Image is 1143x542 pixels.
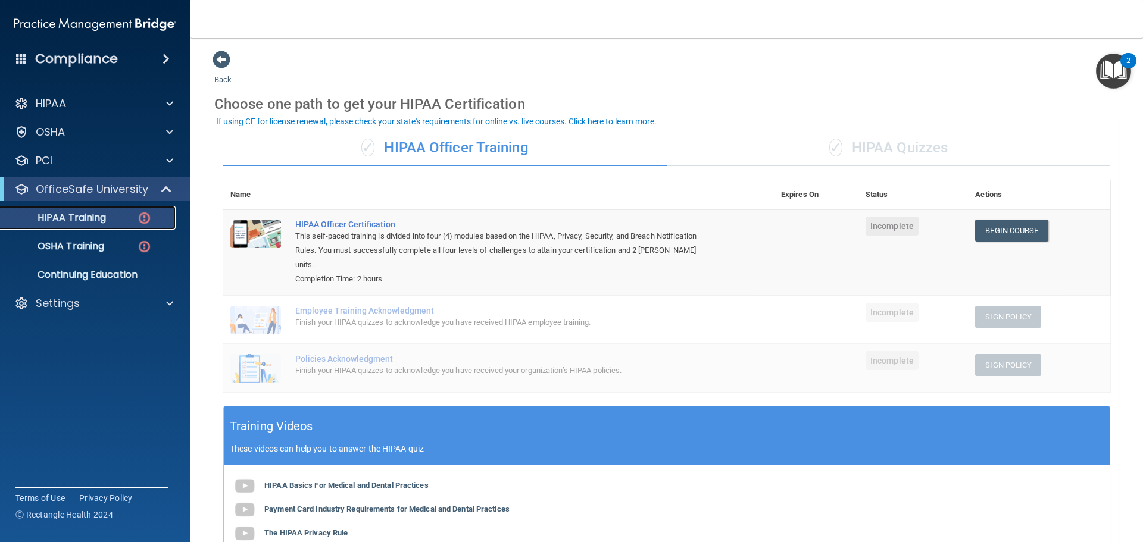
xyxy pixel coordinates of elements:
div: Finish your HIPAA quizzes to acknowledge you have received your organization’s HIPAA policies. [295,364,714,378]
p: HIPAA Training [8,212,106,224]
button: If using CE for license renewal, please check your state's requirements for online vs. live cours... [214,115,658,127]
span: ✓ [829,139,842,156]
span: ✓ [361,139,374,156]
p: HIPAA [36,96,66,111]
span: Incomplete [866,351,919,370]
a: Settings [14,296,173,311]
span: Incomplete [866,303,919,322]
a: HIPAA [14,96,173,111]
a: Begin Course [975,220,1048,242]
p: OSHA Training [8,240,104,252]
div: HIPAA Officer Training [223,130,667,166]
span: Incomplete [866,217,919,236]
b: Payment Card Industry Requirements for Medical and Dental Practices [264,505,510,513]
h5: Training Videos [230,416,313,437]
a: OfficeSafe University [14,182,173,196]
div: Policies Acknowledgment [295,354,714,364]
th: Name [223,180,288,209]
b: The HIPAA Privacy Rule [264,528,348,537]
button: Sign Policy [975,306,1041,328]
h4: Compliance [35,51,118,67]
a: HIPAA Officer Certification [295,220,714,229]
b: HIPAA Basics For Medical and Dental Practices [264,481,429,490]
th: Actions [968,180,1110,209]
button: Open Resource Center, 2 new notifications [1096,54,1131,89]
img: PMB logo [14,12,176,36]
div: HIPAA Quizzes [667,130,1110,166]
p: These videos can help you to answer the HIPAA quiz [230,444,1104,453]
img: danger-circle.6113f641.png [137,211,152,225]
a: OSHA [14,125,173,139]
p: PCI [36,153,52,168]
p: OSHA [36,125,65,139]
p: Settings [36,296,80,311]
div: Employee Training Acknowledgment [295,306,714,315]
th: Status [858,180,968,209]
img: gray_youtube_icon.38fcd6cc.png [233,498,257,522]
button: Sign Policy [975,354,1041,376]
a: Back [214,61,232,84]
div: 2 [1126,61,1130,76]
div: This self-paced training is divided into four (4) modules based on the HIPAA, Privacy, Security, ... [295,229,714,272]
p: Continuing Education [8,269,170,281]
a: Terms of Use [15,492,65,504]
a: Privacy Policy [79,492,133,504]
div: Choose one path to get your HIPAA Certification [214,87,1119,121]
a: PCI [14,153,173,168]
th: Expires On [774,180,858,209]
p: OfficeSafe University [36,182,148,196]
div: Completion Time: 2 hours [295,272,714,286]
img: gray_youtube_icon.38fcd6cc.png [233,474,257,498]
img: danger-circle.6113f641.png [137,239,152,254]
span: Ⓒ Rectangle Health 2024 [15,509,113,521]
div: Finish your HIPAA quizzes to acknowledge you have received HIPAA employee training. [295,315,714,330]
div: If using CE for license renewal, please check your state's requirements for online vs. live cours... [216,117,657,126]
